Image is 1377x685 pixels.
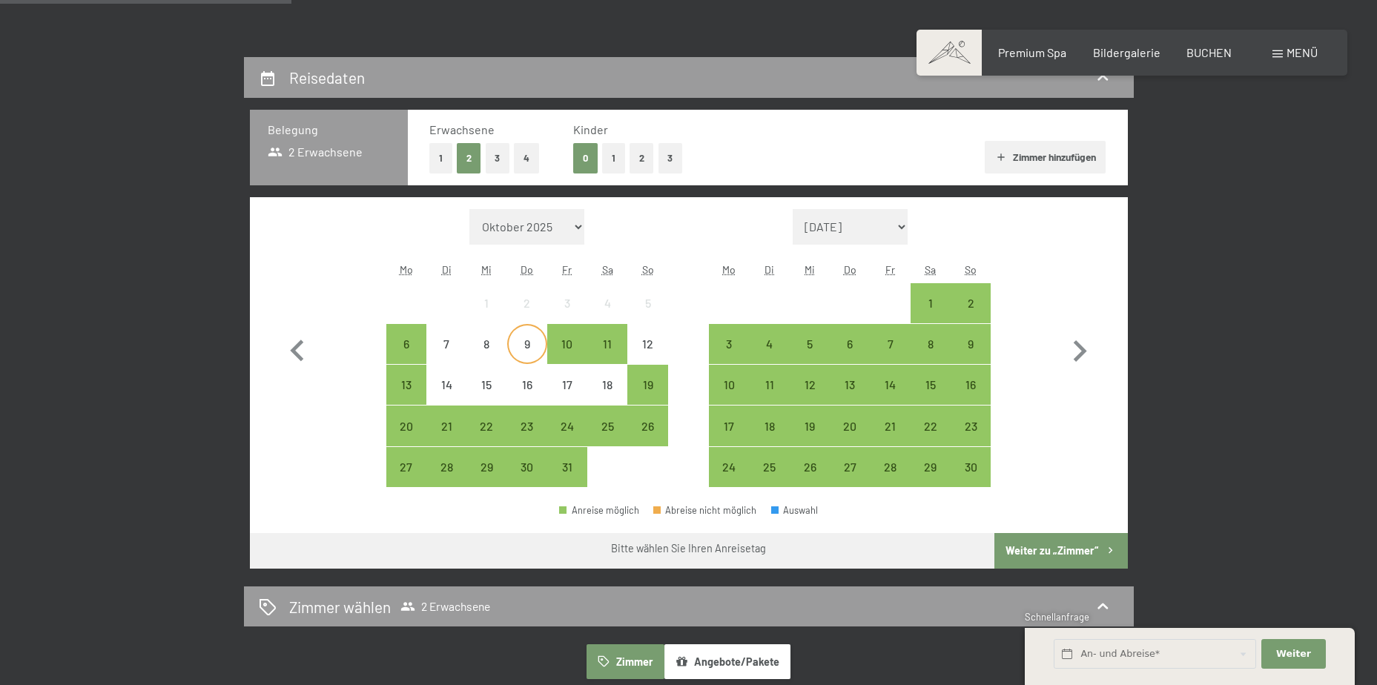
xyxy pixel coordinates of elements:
div: Tue Oct 21 2025 [426,406,466,446]
div: Tue Nov 18 2025 [750,406,790,446]
div: 12 [629,338,666,375]
a: Bildergalerie [1093,45,1160,59]
div: Fri Nov 28 2025 [870,447,910,487]
div: Anreise möglich [386,324,426,364]
div: Wed Oct 29 2025 [466,447,506,487]
div: 10 [710,379,747,416]
div: Anreise möglich [951,324,991,364]
div: Anreise möglich [709,324,749,364]
div: Anreise möglich [547,324,587,364]
abbr: Dienstag [442,263,452,276]
div: Anreise möglich [627,406,667,446]
div: Tue Oct 28 2025 [426,447,466,487]
div: Sun Nov 16 2025 [951,365,991,405]
div: Anreise möglich [870,365,910,405]
div: Sat Nov 15 2025 [911,365,951,405]
abbr: Dienstag [765,263,774,276]
div: Anreise nicht möglich [547,283,587,323]
div: 26 [791,461,828,498]
div: 7 [871,338,908,375]
div: 4 [751,338,788,375]
div: Fri Oct 03 2025 [547,283,587,323]
div: Anreise möglich [870,324,910,364]
div: 6 [831,338,868,375]
abbr: Samstag [602,263,613,276]
div: Fri Nov 14 2025 [870,365,910,405]
button: 1 [602,143,625,173]
div: 20 [388,420,425,457]
div: Mon Oct 13 2025 [386,365,426,405]
div: 17 [549,379,586,416]
div: 11 [589,338,626,375]
div: 10 [549,338,586,375]
div: Thu Nov 27 2025 [830,447,870,487]
div: Anreise möglich [709,365,749,405]
div: Anreise nicht möglich [507,283,547,323]
button: 4 [514,143,539,173]
button: Nächster Monat [1058,209,1101,488]
div: Anreise nicht möglich [627,283,667,323]
div: Thu Oct 09 2025 [507,324,547,364]
button: Angebote/Pakete [664,644,790,678]
div: Fri Oct 17 2025 [547,365,587,405]
div: Anreise möglich [951,283,991,323]
div: Anreise nicht möglich [587,283,627,323]
div: Sat Oct 11 2025 [587,324,627,364]
div: 21 [871,420,908,457]
div: Sun Oct 26 2025 [627,406,667,446]
span: Erwachsene [429,122,495,136]
div: 17 [710,420,747,457]
div: Anreise möglich [750,324,790,364]
div: Fri Nov 21 2025 [870,406,910,446]
div: 3 [549,297,586,334]
div: 25 [751,461,788,498]
div: Fri Oct 24 2025 [547,406,587,446]
div: 27 [831,461,868,498]
div: 30 [509,461,546,498]
div: Anreise möglich [830,365,870,405]
abbr: Mittwoch [805,263,815,276]
div: 18 [751,420,788,457]
div: Wed Nov 05 2025 [790,324,830,364]
div: Anreise möglich [790,447,830,487]
button: Zimmer [587,644,664,678]
h2: Reisedaten [289,68,365,87]
div: 13 [388,379,425,416]
div: 5 [629,297,666,334]
span: Premium Spa [998,45,1066,59]
div: 2 [509,297,546,334]
div: Anreise möglich [951,365,991,405]
span: 2 Erwachsene [400,599,490,614]
div: Anreise möglich [790,365,830,405]
div: Anreise möglich [790,406,830,446]
div: Anreise nicht möglich [547,365,587,405]
div: Thu Nov 06 2025 [830,324,870,364]
h2: Zimmer wählen [289,596,391,618]
div: Anreise möglich [830,447,870,487]
button: Zimmer hinzufügen [985,141,1106,173]
div: Tue Oct 14 2025 [426,365,466,405]
div: Anreise möglich [750,365,790,405]
div: 15 [468,379,505,416]
div: 15 [912,379,949,416]
div: Thu Oct 16 2025 [507,365,547,405]
div: Wed Oct 22 2025 [466,406,506,446]
div: Mon Nov 17 2025 [709,406,749,446]
div: Anreise nicht möglich [466,283,506,323]
div: Thu Nov 20 2025 [830,406,870,446]
div: 1 [912,297,949,334]
div: Thu Oct 30 2025 [507,447,547,487]
div: 14 [871,379,908,416]
div: Auswahl [771,506,819,515]
h3: Belegung [268,122,390,138]
abbr: Montag [400,263,413,276]
div: Wed Nov 12 2025 [790,365,830,405]
div: Anreise möglich [547,406,587,446]
div: Anreise möglich [750,406,790,446]
div: 8 [912,338,949,375]
abbr: Freitag [562,263,572,276]
div: 24 [710,461,747,498]
div: 5 [791,338,828,375]
div: Sun Nov 09 2025 [951,324,991,364]
a: BUCHEN [1186,45,1232,59]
